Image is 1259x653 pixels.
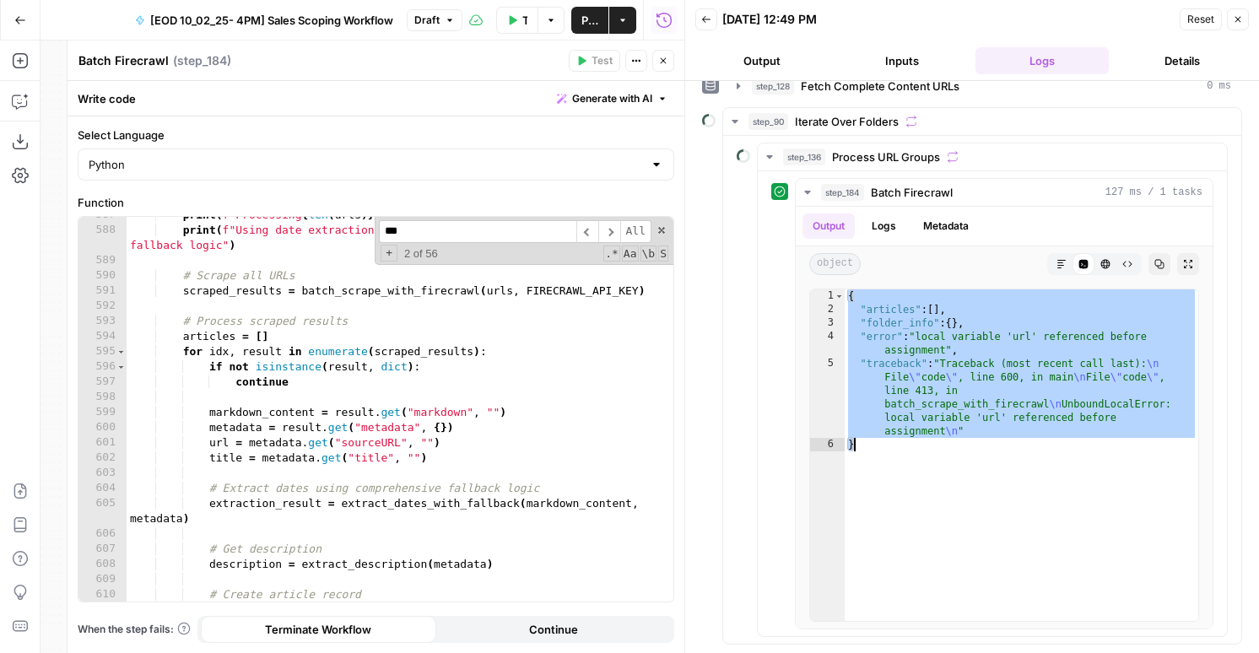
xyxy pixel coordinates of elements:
div: 599 [78,405,127,420]
div: 605 [78,496,127,526]
span: step_128 [752,78,794,94]
button: Logs [862,213,906,239]
label: Function [78,194,674,211]
div: 601 [78,435,127,451]
span: Iterate Over Folders [795,113,899,130]
button: Output [695,47,829,74]
div: 595 [78,344,127,359]
span: ​ [598,220,620,243]
span: 127 ms / 1 tasks [1105,185,1202,200]
span: Whole Word Search [640,246,657,262]
span: Generate with AI [572,91,652,106]
button: Details [1116,47,1249,74]
div: 610 [78,587,127,602]
div: 5 [810,357,845,438]
div: 589 [78,253,127,268]
button: 127 ms / 1 tasks [796,179,1213,206]
span: Test Data [522,12,527,29]
span: Draft [414,13,440,28]
div: 598 [78,390,127,405]
span: CaseSensitive Search [622,246,639,262]
span: step_184 [821,184,864,201]
div: 592 [78,299,127,314]
span: Fetch Complete Content URLs [801,78,959,94]
div: 4 [810,330,845,357]
button: Metadata [913,213,979,239]
span: Terminate Workflow [265,621,371,638]
div: 608 [78,557,127,572]
span: [EOD 10_02_25- 4PM] Sales Scoping Workflow [150,12,393,29]
button: Draft [407,9,462,31]
span: 2 of 56 [397,246,445,262]
span: Alt-Enter [620,220,651,243]
button: [EOD 10_02_25- 4PM] Sales Scoping Workflow [125,7,403,34]
span: Continue [529,621,578,638]
div: 594 [78,329,127,344]
span: Process URL Groups [832,148,940,165]
span: 0 ms [1207,78,1231,94]
span: Search In Selection [658,246,668,262]
span: ​ [576,220,598,243]
textarea: Batch Firecrawl [78,52,169,69]
a: When the step fails: [78,622,191,637]
div: 593 [78,314,127,329]
button: Test Data [496,7,538,34]
div: 6 [810,438,845,451]
div: 3 [810,316,845,330]
button: Reset [1180,8,1222,30]
div: 604 [78,481,127,496]
span: Batch Firecrawl [871,184,953,201]
button: 0 ms [727,73,1241,100]
div: 602 [78,451,127,466]
label: Select Language [78,127,674,143]
span: Toggle code folding, rows 596 through 597 [116,359,126,375]
div: 603 [78,466,127,481]
div: 2 [810,303,845,316]
span: RegExp Search [603,246,620,262]
button: Logs [975,47,1109,74]
span: Toggle Replace mode [381,245,397,262]
input: Python [89,156,643,173]
span: Toggle code folding, rows 595 through 631 [116,344,126,359]
button: Test [569,50,620,72]
span: Test [592,53,613,68]
button: Generate with AI [550,88,674,110]
div: 590 [78,268,127,283]
div: 588 [78,223,127,253]
span: ( step_184 ) [173,52,231,69]
div: 600 [78,420,127,435]
div: 609 [78,572,127,587]
div: 596 [78,359,127,375]
span: step_90 [748,113,788,130]
div: Write code [68,81,684,116]
div: 1 [810,289,845,303]
div: 591 [78,283,127,299]
div: 606 [78,526,127,542]
span: Toggle code folding, rows 1 through 6 [835,289,844,303]
button: Output [802,213,855,239]
span: Publish [581,12,598,29]
div: 597 [78,375,127,390]
span: Reset [1187,12,1214,27]
div: 127 ms / 1 tasks [796,207,1213,629]
button: Inputs [835,47,969,74]
span: object [809,253,861,275]
button: Publish [571,7,608,34]
div: 607 [78,542,127,557]
span: step_136 [783,148,825,165]
button: Continue [436,616,672,643]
